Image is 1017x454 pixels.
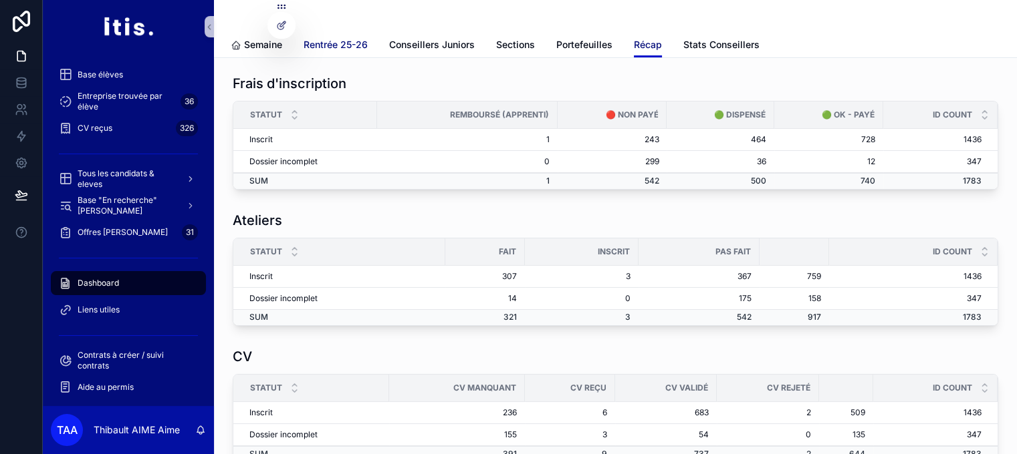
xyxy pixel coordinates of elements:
span: Liens utiles [78,304,120,315]
a: Tous les candidats & eleves [51,167,206,191]
td: 299 [558,151,667,173]
span: Rentrée 25-26 [304,38,368,51]
a: Conseillers Juniors [389,33,475,59]
td: 542 [639,309,760,325]
td: 14 [445,287,525,309]
td: 509 [819,402,873,424]
a: Liens utiles [51,298,206,322]
div: 31 [182,224,198,240]
span: Sections [496,38,535,51]
a: Récap [634,33,662,58]
a: Dashboard [51,271,206,295]
span: Base "En recherche" [PERSON_NAME] [78,195,175,216]
td: 1 [377,173,558,189]
span: Tous les candidats & eleves [78,168,175,190]
h1: CV [233,347,252,366]
span: TAA [57,422,78,438]
td: 728 [774,129,883,151]
td: 759 [760,265,828,287]
td: 0 [717,424,820,446]
a: Contrats à créer / suivi contrats [51,349,206,373]
a: Rentrée 25-26 [304,33,368,59]
td: 54 [615,424,717,446]
td: 158 [760,287,828,309]
span: Portefeuilles [556,38,612,51]
span: 🟢 OK - payé [822,109,875,120]
td: 2 [717,402,820,424]
span: Statut [250,383,282,393]
td: Inscrit [233,129,377,151]
td: SUM [233,309,445,325]
h1: Ateliers [233,211,282,230]
span: Statut [250,109,282,120]
td: 740 [774,173,883,189]
td: 243 [558,129,667,151]
td: 3 [525,265,639,287]
td: 1436 [829,265,998,287]
span: Inscrit [598,246,630,257]
span: Conseillers Juniors [389,38,475,51]
td: 464 [667,129,774,151]
span: Statut [250,246,282,257]
span: Offres [PERSON_NAME] [78,227,168,238]
a: Base "En recherche" [PERSON_NAME] [51,194,206,218]
div: 36 [181,93,198,109]
td: 12 [774,151,883,173]
a: Stats Conseillers [683,33,760,59]
span: 🔴 Non payé [605,109,658,120]
span: Récap [634,38,662,51]
td: Inscrit [233,265,445,287]
td: 347 [883,151,998,173]
a: Semaine [231,33,282,59]
td: 135 [819,424,873,446]
td: 347 [829,287,998,309]
img: App logo [103,16,153,37]
span: CV rejeté [767,383,810,393]
td: Dossier incomplet [233,424,389,446]
span: CV reçu [570,383,606,393]
a: Base élèves [51,63,206,87]
td: 36 [667,151,774,173]
td: 0 [377,151,558,173]
span: Contrats à créer / suivi contrats [78,350,193,371]
span: Aide au permis [78,382,134,393]
td: 3 [525,424,615,446]
td: Dossier incomplet [233,287,445,309]
td: 1783 [883,173,998,189]
span: Base élèves [78,69,123,80]
span: CV reçus [78,123,112,134]
a: Entreprise trouvée par élève36 [51,89,206,113]
a: Aide au permis [51,375,206,399]
td: 0 [525,287,639,309]
span: id COUNT [933,109,972,120]
td: 1436 [873,402,998,424]
td: 367 [639,265,760,287]
td: Dossier incomplet [233,151,377,173]
td: 236 [389,402,525,424]
span: Pas fait [715,246,751,257]
span: Dashboard [78,278,119,288]
td: 917 [760,309,828,325]
td: 321 [445,309,525,325]
div: scrollable content [43,53,214,406]
td: 6 [525,402,615,424]
span: Stats Conseillers [683,38,760,51]
div: 326 [176,120,198,136]
a: Offres [PERSON_NAME]31 [51,220,206,244]
span: Entreprise trouvée par élève [78,91,175,112]
span: CV manquant [453,383,516,393]
td: 1 [377,129,558,151]
span: CV validé [665,383,708,393]
td: 307 [445,265,525,287]
span: Fait [499,246,516,257]
a: Sections [496,33,535,59]
td: 500 [667,173,774,189]
td: 542 [558,173,667,189]
span: Semaine [244,38,282,51]
h1: Frais d'inscription [233,74,346,93]
a: Portefeuilles [556,33,612,59]
td: 683 [615,402,717,424]
td: SUM [233,173,377,189]
td: Inscrit [233,402,389,424]
td: 175 [639,287,760,309]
